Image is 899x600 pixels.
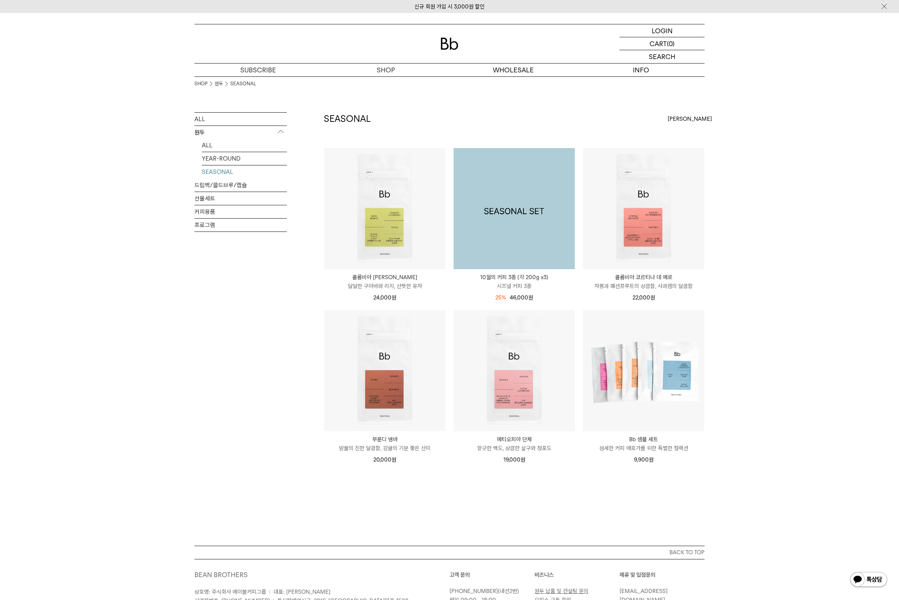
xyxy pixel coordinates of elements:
[454,435,575,444] p: 에티오피아 단체
[503,456,525,463] span: 19,000
[495,293,506,302] div: 25%
[649,456,654,463] span: 원
[194,179,287,192] a: 드립백/콜드브루/캡슐
[454,435,575,453] a: 에티오피아 단체 향긋한 백도, 상큼한 살구와 청포도
[454,310,575,431] img: 에티오피아 단체
[634,456,654,463] span: 9,900
[849,571,888,589] img: 카카오톡 채널 1:1 채팅 버튼
[324,435,445,453] a: 부룬디 넴바 밤꿀의 진한 달콤함, 감귤의 기분 좋은 산미
[215,80,223,88] a: 원두
[194,571,248,579] a: BEAN BROTHERS
[373,456,396,463] span: 20,000
[577,64,705,76] p: INFO
[583,282,704,291] p: 자몽과 패션프루트의 상큼함, 사과잼의 달콤함
[441,38,458,50] img: 로고
[449,587,531,596] p: (내선2번)
[454,148,575,269] a: 10월의 커피 3종 (각 200g x3)
[650,294,655,301] span: 원
[202,152,287,165] a: YEAR-ROUND
[583,273,704,291] a: 콜롬비아 코르티나 데 예로 자몽과 패션프루트의 상큼함, 사과잼의 달콤함
[202,165,287,178] a: SEASONAL
[620,37,705,50] a: CART (0)
[391,456,396,463] span: 원
[230,80,256,88] a: SEASONAL
[324,435,445,444] p: 부룬디 넴바
[324,273,445,282] p: 콜롬비아 [PERSON_NAME]
[510,294,533,301] span: 46,000
[449,64,577,76] p: WHOLESALE
[373,294,396,301] span: 24,000
[632,294,655,301] span: 22,000
[454,282,575,291] p: 시즈널 커피 3종
[583,310,704,431] img: Bb 샘플 세트
[583,435,704,453] a: Bb 샘플 세트 섬세한 커피 애호가를 위한 특별한 컬렉션
[454,444,575,453] p: 향긋한 백도, 상큼한 살구와 청포도
[449,588,498,594] a: [PHONE_NUMBER]
[583,435,704,444] p: Bb 샘플 세트
[520,456,525,463] span: 원
[194,64,322,76] a: SUBSCRIBE
[652,24,673,37] p: LOGIN
[324,273,445,291] a: 콜롬비아 [PERSON_NAME] 달달한 구아바와 리치, 산뜻한 유자
[454,148,575,269] img: 1000000743_add2_064.png
[583,148,704,269] img: 콜롬비아 코르티나 데 예로
[535,588,588,594] a: 원두 납품 및 컨설팅 문의
[269,589,271,595] span: |
[620,570,705,579] p: 제휴 및 입점문의
[667,37,675,50] p: (0)
[324,148,445,269] img: 콜롬비아 파티오 보니토
[391,294,396,301] span: 원
[194,589,266,595] span: 상호명: 주식회사 에이블커피그룹
[454,273,575,282] p: 10월의 커피 3종 (각 200g x3)
[649,50,675,63] p: SEARCH
[194,192,287,205] a: 선물세트
[449,570,535,579] p: 고객 문의
[194,219,287,232] a: 프로그램
[202,139,287,152] a: ALL
[528,294,533,301] span: 원
[324,310,445,431] img: 부룬디 넴바
[583,444,704,453] p: 섬세한 커피 애호가를 위한 특별한 컬렉션
[649,37,667,50] p: CART
[324,282,445,291] p: 달달한 구아바와 리치, 산뜻한 유자
[535,570,620,579] p: 비즈니스
[620,24,705,37] a: LOGIN
[194,113,287,126] a: ALL
[414,3,485,10] a: 신규 회원 가입 시 3,000원 할인
[322,64,449,76] a: SHOP
[194,205,287,218] a: 커피용품
[194,80,207,88] a: SHOP
[324,113,371,125] h2: SEASONAL
[194,126,287,139] p: 원두
[194,546,705,559] button: BACK TO TOP
[454,273,575,291] a: 10월의 커피 3종 (각 200g x3) 시즈널 커피 3종
[583,273,704,282] p: 콜롬비아 코르티나 데 예로
[274,589,330,595] span: 대표: [PERSON_NAME]
[324,444,445,453] p: 밤꿀의 진한 달콤함, 감귤의 기분 좋은 산미
[668,114,712,123] span: [PERSON_NAME]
